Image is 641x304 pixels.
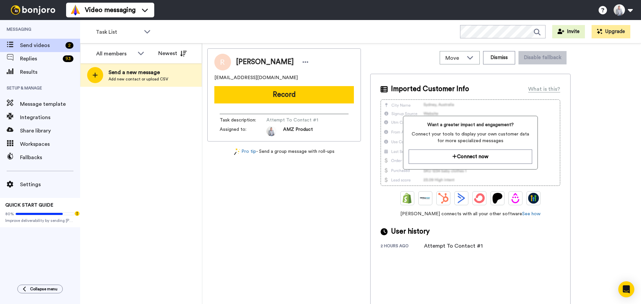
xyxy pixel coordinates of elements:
[552,25,585,38] button: Invite
[20,154,80,162] span: Fallbacks
[402,193,413,204] img: Shopify
[17,285,63,293] button: Collapse menu
[65,42,73,49] div: 2
[618,281,634,297] div: Open Intercom Messenger
[85,5,136,15] span: Video messaging
[266,126,276,136] img: 0c7be819-cb90-4fe4-b844-3639e4b630b0-1684457197.jpg
[234,148,256,155] a: Pro tip
[20,113,80,121] span: Integrations
[592,25,630,38] button: Upgrade
[528,193,539,204] img: GoHighLevel
[214,74,298,81] span: [EMAIL_ADDRESS][DOMAIN_NAME]
[266,117,330,123] span: Attempt To Contact #1
[391,227,430,237] span: User history
[492,193,503,204] img: Patreon
[220,126,266,136] span: Assigned to:
[5,218,75,223] span: Improve deliverability by sending [PERSON_NAME]’s from your own email
[409,149,532,164] button: Connect now
[220,117,266,123] span: Task description :
[96,28,141,36] span: Task List
[236,57,294,67] span: [PERSON_NAME]
[8,5,58,15] img: bj-logo-header-white.svg
[474,193,485,204] img: ConvertKit
[518,51,567,64] button: Disable fallback
[20,127,80,135] span: Share library
[483,51,515,64] button: Dismiss
[20,55,60,63] span: Replies
[409,121,532,128] span: Want a greater impact and engagement?
[20,100,80,108] span: Message template
[528,85,560,93] div: What is this?
[20,68,80,76] span: Results
[5,211,14,217] span: 80%
[381,211,560,217] span: [PERSON_NAME] connects with all your other software
[409,131,532,144] span: Connect your tools to display your own customer data for more specialized messages
[456,193,467,204] img: ActiveCampaign
[20,41,63,49] span: Send videos
[234,148,240,155] img: magic-wand.svg
[5,203,53,208] span: QUICK START GUIDE
[63,55,73,62] div: 93
[510,193,521,204] img: Drip
[283,126,313,136] span: AMZ Product
[522,212,541,216] a: See how
[438,193,449,204] img: Hubspot
[214,54,231,70] img: Image of ROY MATHEW
[214,86,354,103] button: Record
[109,76,168,82] span: Add new contact or upload CSV
[20,140,80,148] span: Workspaces
[30,286,57,292] span: Collapse menu
[70,5,81,15] img: vm-color.svg
[153,47,192,60] button: Newest
[424,242,483,250] div: Attempt To Contact #1
[207,148,361,155] div: - Send a group message with roll-ups
[391,84,469,94] span: Imported Customer Info
[420,193,431,204] img: Ontraport
[96,50,134,58] div: All members
[109,68,168,76] span: Send a new message
[74,211,80,217] div: Tooltip anchor
[445,54,463,62] span: Move
[20,181,80,189] span: Settings
[381,243,424,250] div: 2 hours ago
